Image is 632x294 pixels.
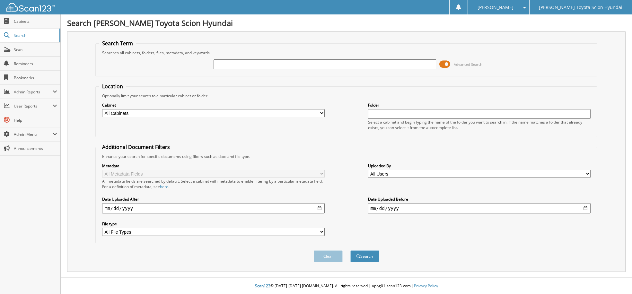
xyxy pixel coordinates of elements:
[102,102,325,108] label: Cabinet
[350,250,379,262] button: Search
[102,196,325,202] label: Date Uploaded After
[14,132,53,137] span: Admin Menu
[102,163,325,169] label: Metadata
[102,203,325,213] input: start
[255,283,270,289] span: Scan123
[99,83,126,90] legend: Location
[14,89,53,95] span: Admin Reports
[478,5,513,9] span: [PERSON_NAME]
[14,47,57,52] span: Scan
[14,33,56,38] span: Search
[454,62,482,67] span: Advanced Search
[368,119,591,130] div: Select a cabinet and begin typing the name of the folder you want to search in. If the name match...
[99,93,594,99] div: Optionally limit your search to a particular cabinet or folder
[14,61,57,66] span: Reminders
[14,75,57,81] span: Bookmarks
[61,278,632,294] div: © [DATE]-[DATE] [DOMAIN_NAME]. All rights reserved | appg01-scan123-com |
[14,146,57,151] span: Announcements
[99,40,136,47] legend: Search Term
[14,19,57,24] span: Cabinets
[102,178,325,189] div: All metadata fields are searched by default. Select a cabinet with metadata to enable filtering b...
[414,283,438,289] a: Privacy Policy
[368,196,591,202] label: Date Uploaded Before
[67,18,626,28] h1: Search [PERSON_NAME] Toyota Scion Hyundai
[368,203,591,213] input: end
[99,50,594,56] div: Searches all cabinets, folders, files, metadata, and keywords
[6,3,55,12] img: scan123-logo-white.svg
[99,154,594,159] div: Enhance your search for specific documents using filters such as date and file type.
[368,102,591,108] label: Folder
[102,221,325,227] label: File type
[314,250,343,262] button: Clear
[539,5,622,9] span: [PERSON_NAME] Toyota Scion Hyundai
[99,143,173,151] legend: Additional Document Filters
[160,184,168,189] a: here
[368,163,591,169] label: Uploaded By
[14,117,57,123] span: Help
[14,103,53,109] span: User Reports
